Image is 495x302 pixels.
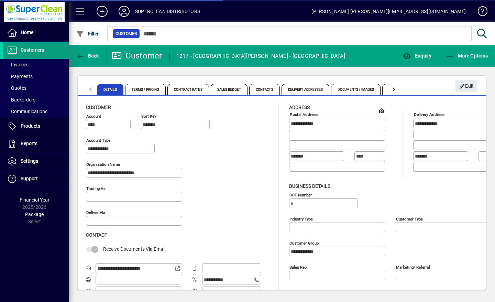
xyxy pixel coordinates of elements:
span: Settings [21,158,38,164]
a: Quotes [3,82,69,94]
span: Communications [7,109,47,114]
mat-label: Marketing/ Referral [396,265,430,269]
span: Sales Budget [211,84,247,95]
span: Invoices [7,62,29,67]
mat-label: Organisation name [86,162,120,167]
a: Knowledge Base [473,1,486,24]
mat-label: Customer group [289,240,319,245]
button: Filter [74,28,101,40]
span: Custom Fields [382,84,421,95]
span: Customers [21,47,44,53]
span: Support [21,176,38,181]
span: Customer [115,30,137,37]
button: Back [74,50,101,62]
span: Terms / Pricing [125,84,166,95]
mat-label: Account Type [86,138,110,143]
span: Home [21,30,33,35]
span: Quotes [7,85,26,91]
span: Reports [21,141,37,146]
span: Package [25,212,44,217]
a: Communications [3,106,69,117]
span: Edit [459,80,474,92]
span: Contacts [249,84,280,95]
div: SUPERCLEAN DISTRIBUTORS [135,6,200,17]
a: Backorders [3,94,69,106]
mat-label: Customer type [396,216,423,221]
span: Customer [86,105,111,110]
a: Support [3,170,69,187]
span: Details [97,84,123,95]
app-page-header-button: Back [69,50,107,62]
mat-label: GST Number [289,192,312,197]
a: Invoices [3,59,69,71]
button: Edit [455,80,477,92]
mat-label: Sort key [141,114,156,119]
span: Address [289,105,310,110]
div: Customer [112,50,162,61]
div: 1217 - [GEOGRAPHIC_DATA][PERSON_NAME] - [GEOGRAPHIC_DATA] [176,51,345,62]
mat-label: Manager [289,289,305,293]
button: Profile [113,5,135,18]
span: Enquiry [403,53,431,58]
button: More Options [444,50,490,62]
span: Business details [289,183,330,189]
a: Payments [3,71,69,82]
span: Delivery Addresses [282,84,330,95]
a: Products [3,118,69,135]
mat-label: Deliver via [86,210,105,215]
mat-label: Account [86,114,101,119]
span: Back [76,53,99,58]
mat-label: Region [396,289,408,293]
span: Contact [86,232,107,238]
button: Add [91,5,113,18]
span: Receive Documents Via Email [103,246,165,252]
a: Settings [3,153,69,170]
mat-label: Trading as [86,186,106,191]
span: Contract Rates [167,84,209,95]
a: View on map [376,105,387,116]
span: More Options [446,53,488,58]
span: Backorders [7,97,35,103]
span: Documents / Images [331,84,381,95]
span: Products [21,123,40,129]
button: Enquiry [401,50,433,62]
a: Home [3,24,69,41]
span: Filter [76,31,99,36]
mat-label: Sales rep [289,265,307,269]
div: [PERSON_NAME] [PERSON_NAME][EMAIL_ADDRESS][DOMAIN_NAME] [311,6,466,17]
span: Financial Year [20,197,49,203]
a: Reports [3,135,69,152]
span: Payments [7,74,33,79]
mat-label: Industry type [289,216,313,221]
